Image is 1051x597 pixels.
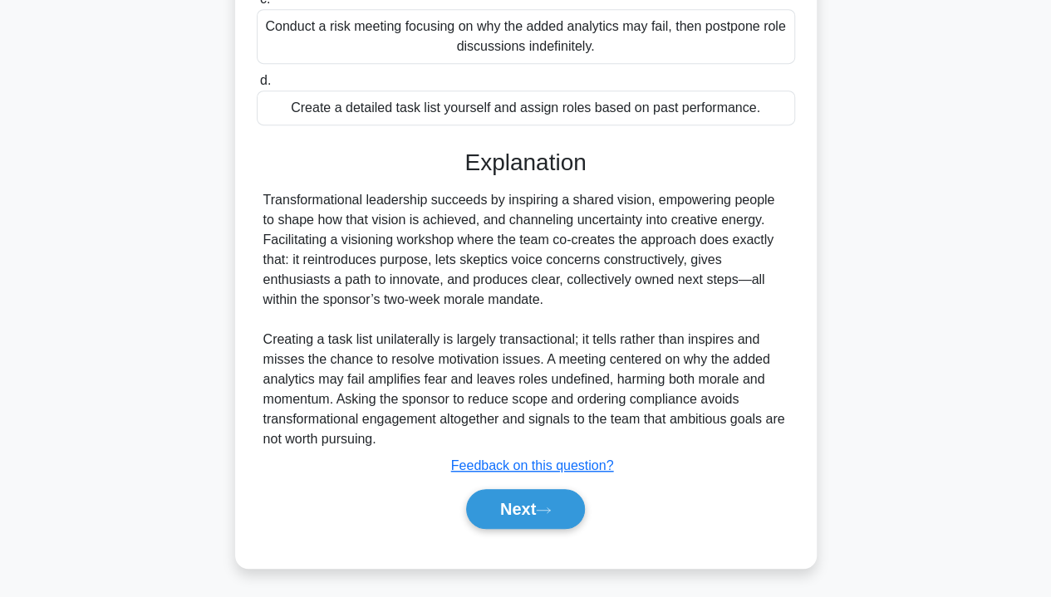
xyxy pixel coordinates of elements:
span: d. [260,73,271,87]
a: Feedback on this question? [451,458,614,472]
div: Conduct a risk meeting focusing on why the added analytics may fail, then postpone role discussio... [257,9,795,64]
div: Transformational leadership succeeds by inspiring a shared vision, empowering people to shape how... [263,190,788,449]
div: Create a detailed task list yourself and assign roles based on past performance. [257,91,795,125]
button: Next [466,489,585,529]
h3: Explanation [267,149,785,177]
